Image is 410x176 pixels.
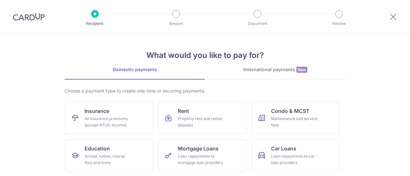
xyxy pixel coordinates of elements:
a: InsuranceAll insurance premiums (except NTUC Income) [65,102,153,134]
div: Domestic payments [64,66,205,73]
p: Recipient [71,20,119,27]
a: RentProperty rent and rental deposits [158,102,246,134]
div: Loan repayments to car loan providers [271,153,318,166]
span: Insurance [85,107,109,115]
span: Condo & MCST [271,107,310,115]
span: Mortgage Loans [178,145,219,152]
a: Condo & MCSTMaintenance and service fees [252,102,340,134]
a: EducationSchool, tuition, course fees and more [65,139,153,172]
div: Maintenance and service fees [271,115,318,128]
div: Choose a payment type to create one-time or recurring payments. [64,88,346,94]
span: Car Loans [271,145,296,152]
p: Document [233,20,281,27]
div: Loan repayments to mortgage loan providers [178,153,224,166]
h4: What would you like to pay for? [64,49,346,61]
img: CardUp [13,13,45,21]
div: International payments [205,66,346,73]
span: Rent [178,107,189,115]
a: Mortgage LoansLoan repayments to mortgage loan providers [158,139,246,172]
span: New [296,67,307,73]
a: Car LoansLoan repayments to car loan providers [252,139,340,172]
div: Property rent and rental deposits [178,115,224,128]
p: Amount [152,20,200,27]
div: All insurance premiums (except NTUC Income) [85,115,131,128]
span: Education [85,145,110,152]
p: Review [315,20,363,27]
div: School, tuition, course fees and more [85,153,131,166]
